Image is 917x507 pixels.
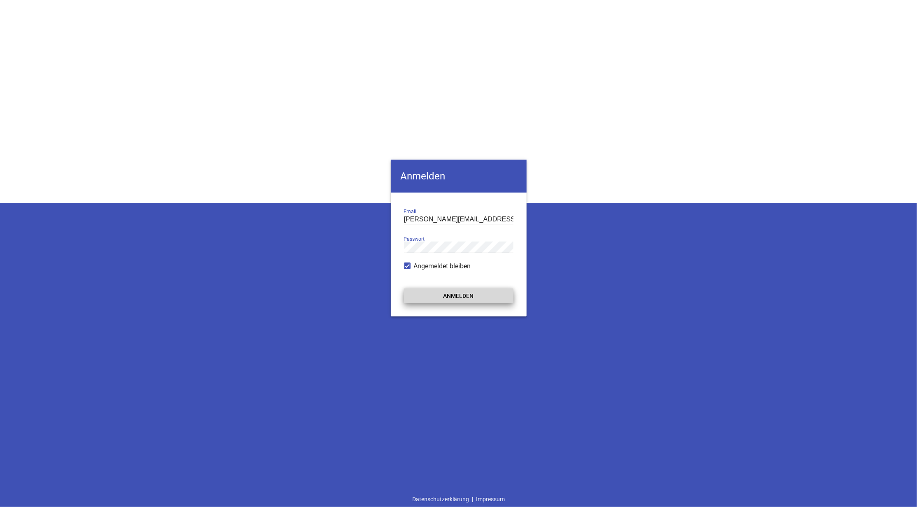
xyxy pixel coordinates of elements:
div: | [409,491,508,507]
span: Angemeldet bleiben [414,261,471,271]
a: Datenschutzerklärung [409,491,472,507]
a: Impressum [473,491,508,507]
h4: Anmelden [391,159,527,192]
button: Anmelden [404,288,513,303]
